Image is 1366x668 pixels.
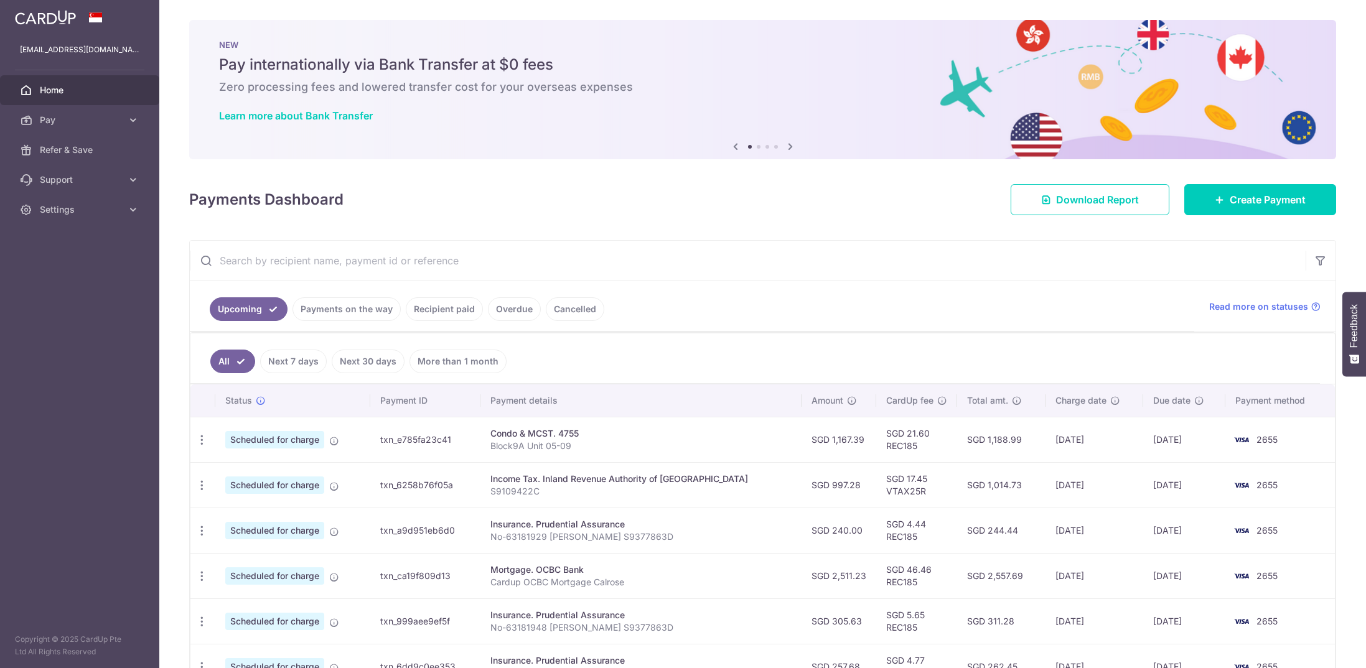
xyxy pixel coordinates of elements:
[40,114,122,126] span: Pay
[370,508,480,553] td: txn_a9d951eb6d0
[480,384,802,417] th: Payment details
[957,462,1045,508] td: SGD 1,014.73
[1342,292,1366,376] button: Feedback - Show survey
[1229,568,1254,583] img: Bank Card
[210,297,288,321] a: Upcoming
[20,44,139,56] p: [EMAIL_ADDRESS][DOMAIN_NAME]
[1143,462,1225,508] td: [DATE]
[225,431,324,448] span: Scheduled for charge
[189,188,344,211] h4: Payments Dashboard
[1046,417,1143,462] td: [DATE]
[876,508,957,553] td: SGD 4.44 REC185
[1184,184,1336,215] a: Create Payment
[219,109,373,122] a: Learn more about Bank Transfer
[490,518,792,531] div: Insurance. Prudential Assurance
[802,462,876,508] td: SGD 997.28
[812,394,843,407] span: Amount
[490,654,792,667] div: Insurance. Prudential Assurance
[490,473,792,485] div: Income Tax. Inland Revenue Authority of [GEOGRAPHIC_DATA]
[15,10,76,25] img: CardUp
[490,564,792,576] div: Mortgage. OCBC Bank
[409,350,507,373] a: More than 1 month
[1143,508,1225,553] td: [DATE]
[225,476,324,494] span: Scheduled for charge
[957,508,1045,553] td: SGD 244.44
[40,203,122,216] span: Settings
[370,462,480,508] td: txn_6258b76f05a
[490,427,792,440] div: Condo & MCST. 4755
[1143,417,1225,462] td: [DATE]
[490,576,792,588] p: Cardup OCBC Mortgage Calrose
[1055,394,1106,407] span: Charge date
[1209,300,1308,313] span: Read more on statuses
[876,417,957,462] td: SGD 21.60 REC185
[1209,300,1321,313] a: Read more on statuses
[488,297,541,321] a: Overdue
[189,20,1336,159] img: Bank transfer banner
[260,350,327,373] a: Next 7 days
[1256,434,1278,445] span: 2655
[802,553,876,598] td: SGD 2,511.23
[1256,525,1278,536] span: 2655
[1256,570,1278,581] span: 2655
[886,394,933,407] span: CardUp fee
[1153,394,1191,407] span: Due date
[876,553,957,598] td: SGD 46.46 REC185
[1256,616,1278,626] span: 2655
[219,80,1306,95] h6: Zero processing fees and lowered transfer cost for your overseas expenses
[225,613,324,630] span: Scheduled for charge
[1143,598,1225,644] td: [DATE]
[40,144,122,156] span: Refer & Save
[1229,614,1254,629] img: Bank Card
[370,553,480,598] td: txn_ca19f809d13
[1229,432,1254,447] img: Bank Card
[370,598,480,644] td: txn_999aee9ef5f
[876,462,957,508] td: SGD 17.45 VTAX25R
[957,598,1045,644] td: SGD 311.28
[1046,508,1143,553] td: [DATE]
[1056,192,1139,207] span: Download Report
[225,522,324,539] span: Scheduled for charge
[967,394,1008,407] span: Total amt.
[190,241,1306,281] input: Search by recipient name, payment id or reference
[802,598,876,644] td: SGD 305.63
[225,567,324,585] span: Scheduled for charge
[1230,192,1306,207] span: Create Payment
[1229,478,1254,493] img: Bank Card
[219,40,1306,50] p: NEW
[370,384,480,417] th: Payment ID
[1229,523,1254,538] img: Bank Card
[490,531,792,543] p: No-63181929 [PERSON_NAME] S9377863D
[219,55,1306,75] h5: Pay internationally via Bank Transfer at $0 fees
[876,598,957,644] td: SGD 5.65 REC185
[292,297,401,321] a: Payments on the way
[40,84,122,96] span: Home
[1256,480,1278,490] span: 2655
[1046,462,1143,508] td: [DATE]
[1349,304,1360,348] span: Feedback
[957,417,1045,462] td: SGD 1,188.99
[370,417,480,462] td: txn_e785fa23c41
[490,609,792,621] div: Insurance. Prudential Assurance
[210,350,255,373] a: All
[40,174,122,186] span: Support
[1046,598,1143,644] td: [DATE]
[490,440,792,452] p: Block9A Unit 05-09
[957,553,1045,598] td: SGD 2,557.69
[546,297,604,321] a: Cancelled
[802,417,876,462] td: SGD 1,167.39
[406,297,483,321] a: Recipient paid
[332,350,405,373] a: Next 30 days
[490,485,792,498] p: S9109422C
[1046,553,1143,598] td: [DATE]
[225,394,252,407] span: Status
[490,621,792,634] p: No-63181948 [PERSON_NAME] S9377863D
[1143,553,1225,598] td: [DATE]
[802,508,876,553] td: SGD 240.00
[1011,184,1169,215] a: Download Report
[1225,384,1335,417] th: Payment method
